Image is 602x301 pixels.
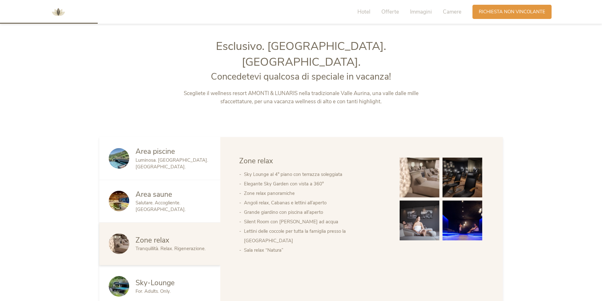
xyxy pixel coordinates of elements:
[357,8,370,15] span: Hotel
[244,189,387,198] li: Zone relax panoramiche
[244,170,387,179] li: Sky Lounge al 4° piano con terrazza soleggiata
[49,3,68,21] img: AMONTI & LUNARIS Wellnessresort
[136,288,171,294] span: For. Adults. Only.
[244,217,387,226] li: Silent Room con [PERSON_NAME] ad acqua
[244,226,387,245] li: Lettini delle coccole per tutta la famiglia presso la [GEOGRAPHIC_DATA]
[136,278,175,288] span: Sky-Lounge
[170,89,433,105] p: Scegliete il wellness resort AMONTI & LUNARIS nella tradizionale Valle Aurina, una valle dalle mi...
[479,9,545,15] span: Richiesta non vincolante
[244,208,387,217] li: Grande giardino con piscina all’aperto
[136,157,208,170] span: Luminosa. [GEOGRAPHIC_DATA]. [GEOGRAPHIC_DATA].
[211,70,391,83] span: Concedetevi qualcosa di speciale in vacanza!
[381,8,399,15] span: Offerte
[49,9,68,14] a: AMONTI & LUNARIS Wellnessresort
[216,39,386,70] span: Esclusivo. [GEOGRAPHIC_DATA]. [GEOGRAPHIC_DATA].
[136,147,175,156] span: Area piscine
[136,245,205,252] span: Tranquillità. Relax. Rigenerazione.
[443,8,461,15] span: Camere
[244,245,387,255] li: Sala relax “Natura”
[136,190,172,199] span: Area saune
[410,8,432,15] span: Immagini
[244,179,387,189] li: Elegante Sky Garden con vista a 360°
[136,235,169,245] span: Zone relax
[136,200,186,213] span: Salutare. Accogliente. [GEOGRAPHIC_DATA].
[239,156,273,166] span: Zone relax
[244,198,387,208] li: Angoli relax, Cabanas e lettini all’aperto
